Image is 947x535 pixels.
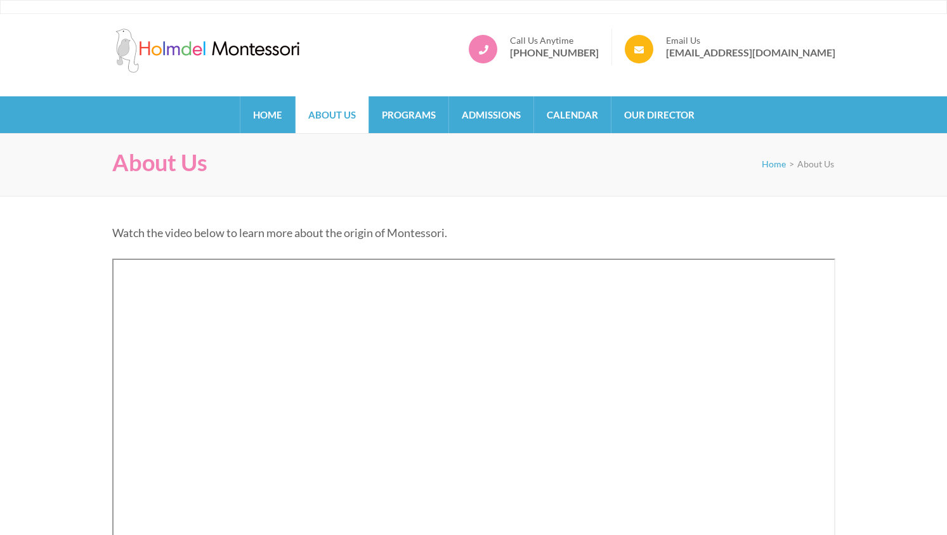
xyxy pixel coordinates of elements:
[112,149,207,176] h1: About Us
[296,96,369,133] a: About Us
[762,158,786,169] a: Home
[112,29,303,73] img: Holmdel Montessori School
[510,35,599,46] span: Call Us Anytime
[369,96,448,133] a: Programs
[666,35,835,46] span: Email Us
[510,46,599,59] a: [PHONE_NUMBER]
[789,158,794,169] span: >
[611,96,707,133] a: Our Director
[240,96,295,133] a: Home
[449,96,533,133] a: Admissions
[666,46,835,59] a: [EMAIL_ADDRESS][DOMAIN_NAME]
[112,224,835,242] p: Watch the video below to learn more about the origin of Montessori.
[534,96,611,133] a: Calendar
